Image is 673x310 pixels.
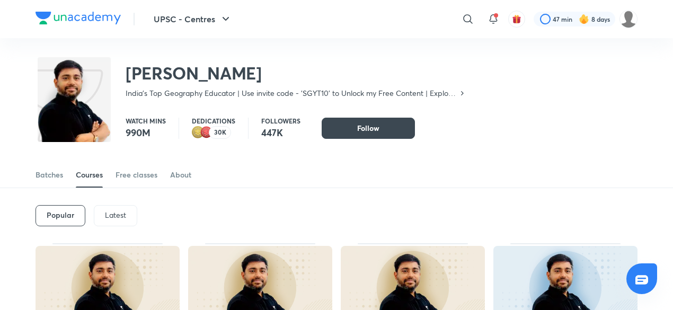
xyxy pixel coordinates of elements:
[116,162,157,188] a: Free classes
[170,170,191,180] div: About
[126,88,458,99] p: India's Top Geography Educator | Use invite code - 'SGYT10' to Unlock my Free Content | Explore t...
[36,170,63,180] div: Batches
[322,118,415,139] button: Follow
[105,211,126,219] p: Latest
[357,123,379,134] span: Follow
[512,14,521,24] img: avatar
[261,126,300,139] p: 447K
[47,211,74,219] h6: Popular
[619,10,637,28] img: SAKSHI AGRAWAL
[36,12,121,24] img: Company Logo
[261,118,300,124] p: Followers
[76,170,103,180] div: Courses
[38,59,111,161] img: class
[126,118,166,124] p: Watch mins
[200,126,213,139] img: educator badge1
[36,12,121,27] a: Company Logo
[192,126,205,139] img: educator badge2
[76,162,103,188] a: Courses
[147,8,238,30] button: UPSC - Centres
[126,63,466,84] h2: [PERSON_NAME]
[192,118,235,124] p: Dedications
[116,170,157,180] div: Free classes
[579,14,589,24] img: streak
[214,129,226,136] p: 30K
[126,126,166,139] p: 990M
[170,162,191,188] a: About
[508,11,525,28] button: avatar
[36,162,63,188] a: Batches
